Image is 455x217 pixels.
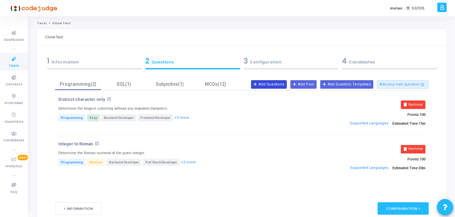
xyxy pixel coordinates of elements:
[58,97,105,102] p: Distinct character only
[58,151,145,155] h5: Determine the Roman numeral of the given integer.
[45,54,144,71] a: 1Information
[37,21,447,26] nav: breadcrumb
[47,56,142,66] div: Information
[107,97,111,101] mat-icon: open_in_new
[307,163,425,173] p: Estimated Time:
[290,80,317,89] button: Add Pool
[143,159,180,166] span: Full Stack Developer
[320,80,373,89] button: Add Question Templates
[87,159,105,166] span: Medium
[9,63,19,69] span: Tests
[307,157,425,161] p: Points:
[197,81,235,88] div: MCQs(12)
[406,6,410,11] span: T
[421,82,424,87] mat-icon: open_in_new
[244,56,339,66] div: Configuration
[242,54,340,71] a: 3Configuration
[105,81,143,88] div: SQL(1)
[144,54,242,71] a: 2Questions
[58,106,168,111] h5: Determine the longest substring without any repeated characters.
[58,159,86,166] span: Programming
[52,21,70,25] span: Clone Test
[419,166,425,170] span: 30m
[251,80,287,89] button: Add Questions
[45,29,63,45] div: Clone Test
[307,113,425,117] p: Points:
[87,114,100,121] span: Easy
[4,138,25,143] span: Candidates
[5,119,23,125] span: Questions
[390,6,403,11] label: Invites:
[401,145,425,154] button: Remove
[58,114,86,121] span: Programming
[244,56,248,66] span: 3
[420,157,425,161] span: 100
[47,56,50,66] span: 1
[420,113,425,117] span: 100
[419,121,425,126] span: 15m
[146,56,150,66] span: 2
[348,119,391,129] button: Supported Languages
[6,164,22,169] span: Analytics
[146,56,240,66] div: Questions
[401,100,425,109] button: Remove
[138,114,173,121] span: Frontend Developer
[377,80,429,89] button: Add your own question
[6,82,22,87] span: Contests
[18,155,28,160] span: New
[55,202,102,214] button: < Information
[107,159,142,166] span: Backend Developer
[58,141,93,147] p: Integer to Roman
[348,163,391,173] button: Supported Languages
[59,81,97,88] div: Programming(2)
[412,6,425,11] span: 63/106
[95,141,99,146] mat-icon: open_in_new
[174,115,189,121] button: +5 more
[181,159,196,166] button: +2 more
[307,119,425,129] p: Estimated Time:
[340,54,439,71] a: 4Candidates
[101,114,136,121] span: Backend Developer
[342,56,347,66] span: 4
[4,37,24,43] span: Dashboard
[342,56,437,66] div: Candidates
[378,202,429,214] div: Configuration >
[5,100,23,106] span: Interviews
[10,190,17,195] span: FAQ
[8,2,57,15] img: logo
[151,81,189,88] div: Subjective(1)
[37,21,47,25] a: Tests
